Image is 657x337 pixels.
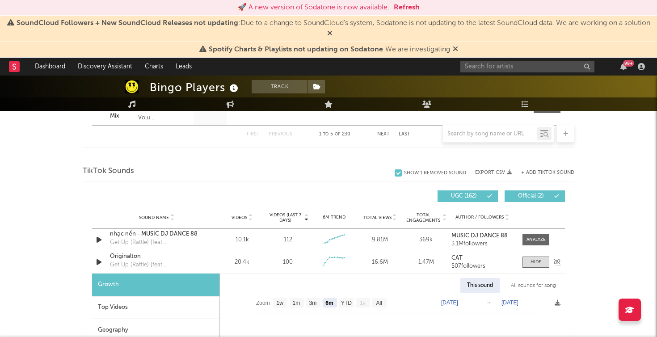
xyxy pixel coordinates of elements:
strong: CAT [451,255,463,261]
div: Top Videos [92,296,219,319]
div: Get Up (Rattle) [feat. [PERSON_NAME]] - Vocal Edit [110,238,203,247]
text: 1m [293,300,300,306]
text: → [486,299,492,306]
text: 3m [309,300,317,306]
span: Videos (last 7 days) [267,212,303,223]
div: 10.1k [221,236,263,244]
input: Search for artists [460,61,594,72]
span: Author / Followers [455,215,504,220]
div: 9.81M [359,236,401,244]
button: UGC(162) [438,190,498,202]
div: Get Up (Rattle) [feat. [PERSON_NAME]] - Vocal Edit [110,261,203,270]
span: Sound Name [139,215,169,220]
div: 3.1M followers [451,241,514,247]
a: Charts [139,58,169,76]
span: UGC ( 162 ) [443,194,484,199]
span: Spotify Charts & Playlists not updating on Sodatone [209,46,383,53]
button: + Add TikTok Sound [521,170,574,175]
strong: MUSIC DJ DANCE 88 [451,233,508,239]
div: 100 [283,258,293,267]
div: This sound [460,278,500,293]
span: Total Engagements [405,212,442,223]
span: : Due to a change to SoundCloud's system, Sodatone is not updating to the latest SoundCloud data.... [17,20,650,27]
span: SoundCloud Followers + New SoundCloud Releases not updating [17,20,238,27]
span: Official ( 2 ) [510,194,552,199]
div: 112 [284,236,292,244]
button: + Add TikTok Sound [512,170,574,175]
div: 369k [405,236,447,244]
text: Zoom [256,300,270,306]
button: Refresh [394,2,420,13]
span: Total Views [363,215,392,220]
div: 507 followers [451,263,514,270]
div: All sounds for song [504,278,563,293]
div: 6M Trend [313,214,355,221]
button: Track [252,80,307,93]
a: Leads [169,58,198,76]
a: Dashboard [29,58,72,76]
text: All [376,300,382,306]
span: TikTok Sounds [83,166,134,177]
text: 1y [360,300,366,306]
span: Dismiss [327,30,333,38]
div: 🚀 A new version of Sodatone is now available. [238,2,389,13]
button: Export CSV [475,170,512,175]
button: 99+ [620,63,627,70]
button: Official(2) [505,190,565,202]
div: Bingo Players [150,80,240,95]
input: Search by song name or URL [443,131,537,138]
div: 20.4k [221,258,263,267]
div: 1.47M [405,258,447,267]
text: [DATE] [441,299,458,306]
div: 99 + [623,60,634,67]
div: 16.6M [359,258,401,267]
a: Discovery Assistant [72,58,139,76]
a: Originalton [110,252,203,261]
text: YTD [341,300,352,306]
div: Show 1 Removed Sound [404,170,466,176]
a: nhạc nền - MUSIC DJ DANCE 88 [110,230,203,239]
a: MUSIC DJ DANCE 88 [451,233,514,239]
span: Videos [232,215,247,220]
text: 6m [325,300,333,306]
a: CAT [451,255,514,261]
span: Dismiss [453,46,458,53]
text: [DATE] [501,299,518,306]
div: Growth [92,274,219,296]
span: : We are investigating [209,46,450,53]
text: 1w [277,300,284,306]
